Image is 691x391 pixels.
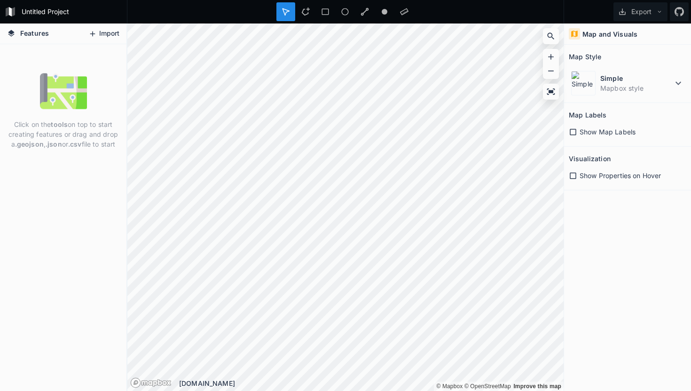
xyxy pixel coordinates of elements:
strong: .json [46,140,62,148]
strong: tools [51,120,68,128]
h4: Map and Visuals [582,29,637,39]
a: Mapbox [436,383,463,390]
a: Mapbox logo [130,377,172,388]
dd: Mapbox style [600,83,673,93]
span: Show Map Labels [580,127,636,137]
strong: .csv [68,140,82,148]
img: empty [40,68,87,115]
img: Simple [571,71,596,95]
div: [DOMAIN_NAME] [179,378,564,388]
button: Export [613,2,667,21]
a: Map feedback [513,383,561,390]
dt: Simple [600,73,673,83]
a: OpenStreetMap [464,383,511,390]
button: Import [84,26,124,41]
span: Show Properties on Hover [580,171,661,180]
h2: Visualization [569,151,611,166]
h2: Map Style [569,49,601,64]
h2: Map Labels [569,108,606,122]
strong: .geojson [15,140,44,148]
p: Click on the on top to start creating features or drag and drop a , or file to start [7,119,119,149]
span: Features [20,28,49,38]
